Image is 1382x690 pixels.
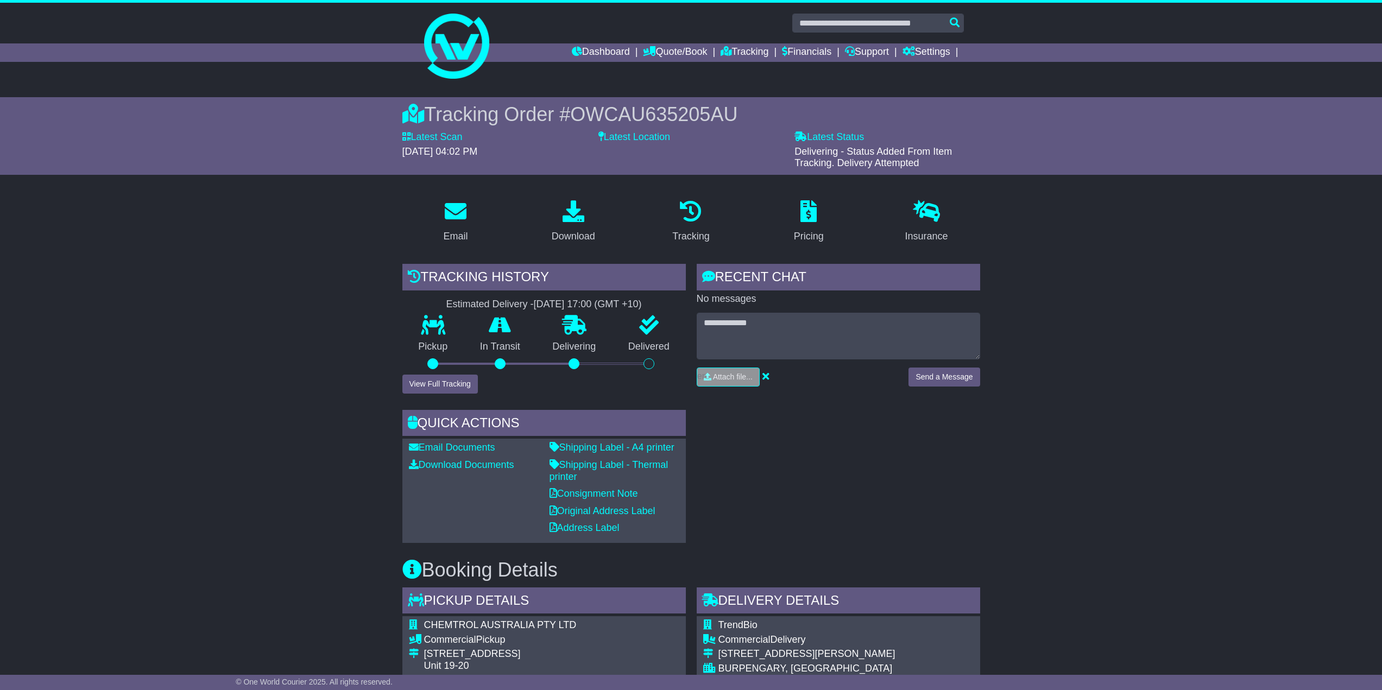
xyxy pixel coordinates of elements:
a: Download Documents [409,459,514,470]
div: [DATE] 17:00 (GMT +10) [534,299,642,311]
a: Download [545,197,602,248]
div: Tracking [672,229,709,244]
span: Commercial [424,634,476,645]
p: Delivering [537,341,613,353]
div: RECENT CHAT [697,264,980,293]
label: Latest Status [794,131,864,143]
p: In Transit [464,341,537,353]
label: Latest Scan [402,131,463,143]
div: Estimated Delivery - [402,299,686,311]
button: View Full Tracking [402,375,478,394]
span: Commercial [718,634,771,645]
h3: Booking Details [402,559,980,581]
div: Tracking history [402,264,686,293]
div: Email [443,229,468,244]
span: [DATE] 04:02 PM [402,146,478,157]
a: Shipping Label - A4 printer [550,442,674,453]
span: OWCAU635205AU [570,103,737,125]
div: [STREET_ADDRESS][PERSON_NAME] [718,648,964,660]
a: Address Label [550,522,620,533]
a: Insurance [898,197,955,248]
div: Delivery [718,634,964,646]
button: Send a Message [908,368,980,387]
span: © One World Courier 2025. All rights reserved. [236,678,393,686]
div: Quick Actions [402,410,686,439]
div: Unit 19-20 [424,660,633,672]
div: Download [552,229,595,244]
p: No messages [697,293,980,305]
a: Tracking [721,43,768,62]
a: Consignment Note [550,488,638,499]
div: Delivery Details [697,587,980,617]
a: Pricing [787,197,831,248]
div: [STREET_ADDRESS] [424,648,633,660]
div: Tracking Order # [402,103,980,126]
a: Support [845,43,889,62]
a: Quote/Book [643,43,707,62]
span: TrendBio [718,619,758,630]
a: Email Documents [409,442,495,453]
label: Latest Location [598,131,670,143]
span: CHEMTROL AUSTRALIA PTY LTD [424,619,577,630]
div: Pickup [424,634,633,646]
div: BURPENGARY, [GEOGRAPHIC_DATA] [718,663,964,675]
div: Pricing [794,229,824,244]
a: Settings [903,43,950,62]
span: Delivering - Status Added From Item Tracking. Delivery Attempted [794,146,952,169]
a: Original Address Label [550,505,655,516]
p: Pickup [402,341,464,353]
div: Insurance [905,229,948,244]
a: Financials [782,43,831,62]
a: Tracking [665,197,716,248]
a: Email [436,197,475,248]
p: Delivered [612,341,686,353]
a: Shipping Label - Thermal printer [550,459,668,482]
a: Dashboard [572,43,630,62]
div: Pickup Details [402,587,686,617]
